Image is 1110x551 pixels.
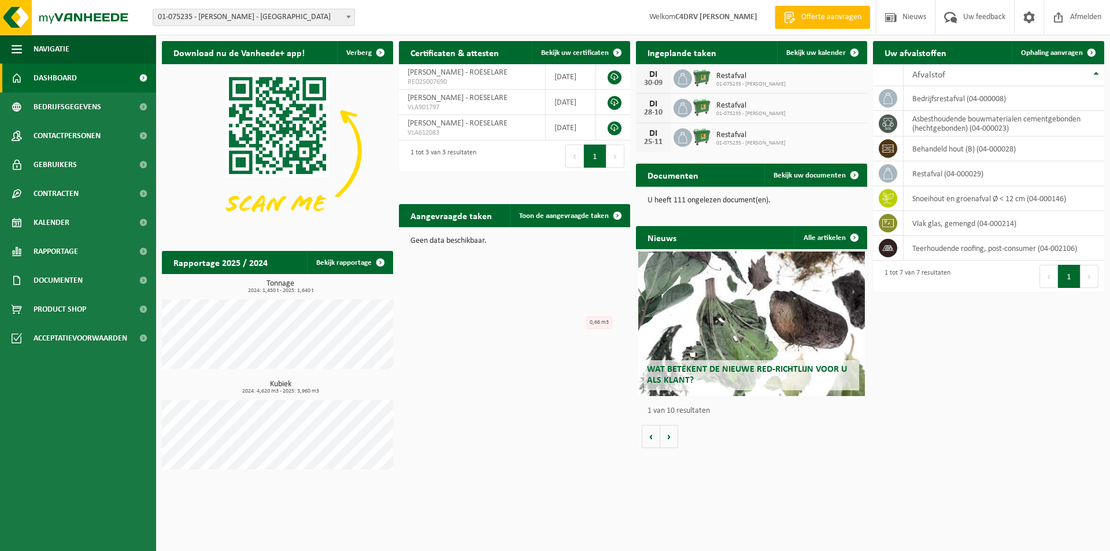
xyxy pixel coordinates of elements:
[399,41,510,64] h2: Certificaten & attesten
[408,94,508,102] span: [PERSON_NAME] - ROESELARE
[34,266,83,295] span: Documenten
[912,71,945,80] span: Afvalstof
[647,197,856,205] p: U heeft 111 ongelezen document(en).
[798,12,864,23] span: Offerte aanvragen
[642,138,665,146] div: 25-11
[408,68,508,77] span: [PERSON_NAME] - ROESELARE
[153,9,355,26] span: 01-075235 - VANTORRE MICHAEL BOUWSERVICE - ROESELARE
[692,97,712,117] img: WB-0660-HPE-GN-01
[584,145,606,168] button: 1
[34,295,86,324] span: Product Shop
[675,13,757,21] strong: C4DRV [PERSON_NAME]
[34,64,77,93] span: Dashboard
[546,90,596,115] td: [DATE]
[34,208,69,237] span: Kalender
[904,161,1104,186] td: restafval (04-000029)
[642,99,665,109] div: DI
[546,64,596,90] td: [DATE]
[716,101,786,110] span: Restafval
[346,49,372,57] span: Verberg
[642,70,665,79] div: DI
[642,79,665,87] div: 30-09
[168,380,393,394] h3: Kubiek
[34,93,101,121] span: Bedrijfsgegevens
[34,179,79,208] span: Contracten
[904,236,1104,261] td: teerhoudende roofing, post-consumer (04-002106)
[168,389,393,394] span: 2024: 4,620 m3 - 2025: 3,960 m3
[716,110,786,117] span: 01-075235 - [PERSON_NAME]
[565,145,584,168] button: Previous
[716,131,786,140] span: Restafval
[642,129,665,138] div: DI
[1021,49,1083,57] span: Ophaling aanvragen
[546,115,596,140] td: [DATE]
[638,252,865,396] a: Wat betekent de nieuwe RED-richtlijn voor u als klant?
[775,6,870,29] a: Offerte aanvragen
[532,41,629,64] a: Bekijk uw certificaten
[660,425,678,448] button: Volgende
[904,186,1104,211] td: snoeihout en groenafval Ø < 12 cm (04-000146)
[410,237,619,245] p: Geen data beschikbaar.
[716,72,786,81] span: Restafval
[162,251,279,273] h2: Rapportage 2025 / 2024
[794,226,866,249] a: Alle artikelen
[153,9,354,25] span: 01-075235 - VANTORRE MICHAEL BOUWSERVICE - ROESELARE
[399,204,504,227] h2: Aangevraagde taken
[337,41,392,64] button: Verberg
[168,288,393,294] span: 2024: 1,450 t - 2025: 1,640 t
[34,121,101,150] span: Contactpersonen
[904,86,1104,111] td: bedrijfsrestafval (04-000008)
[904,211,1104,236] td: vlak glas, gemengd (04-000214)
[873,41,958,64] h2: Uw afvalstoffen
[34,237,78,266] span: Rapportage
[408,128,536,138] span: VLA612083
[162,64,393,238] img: Download de VHEPlus App
[764,164,866,187] a: Bekijk uw documenten
[692,68,712,87] img: WB-0660-HPE-GN-01
[636,164,710,186] h2: Documenten
[34,150,77,179] span: Gebruikers
[1058,265,1081,288] button: 1
[408,77,536,87] span: RED25007690
[879,264,950,289] div: 1 tot 7 van 7 resultaten
[716,140,786,147] span: 01-075235 - [PERSON_NAME]
[405,143,476,169] div: 1 tot 3 van 3 resultaten
[1012,41,1103,64] a: Ophaling aanvragen
[904,136,1104,161] td: behandeld hout (B) (04-000028)
[34,324,127,353] span: Acceptatievoorwaarden
[519,212,609,220] span: Toon de aangevraagde taken
[774,172,846,179] span: Bekijk uw documenten
[642,109,665,117] div: 28-10
[692,127,712,146] img: WB-0660-HPE-GN-01
[636,226,688,249] h2: Nieuws
[162,41,316,64] h2: Download nu de Vanheede+ app!
[904,111,1104,136] td: asbesthoudende bouwmaterialen cementgebonden (hechtgebonden) (04-000023)
[777,41,866,64] a: Bekijk uw kalender
[642,425,660,448] button: Vorige
[541,49,609,57] span: Bekijk uw certificaten
[168,280,393,294] h3: Tonnage
[408,119,508,128] span: [PERSON_NAME] - ROESELARE
[716,81,786,88] span: 01-075235 - [PERSON_NAME]
[636,41,728,64] h2: Ingeplande taken
[510,204,629,227] a: Toon de aangevraagde taken
[34,35,69,64] span: Navigatie
[647,407,861,415] p: 1 van 10 resultaten
[647,365,847,385] span: Wat betekent de nieuwe RED-richtlijn voor u als klant?
[307,251,392,274] a: Bekijk rapportage
[1039,265,1058,288] button: Previous
[606,145,624,168] button: Next
[786,49,846,57] span: Bekijk uw kalender
[408,103,536,112] span: VLA901797
[1081,265,1098,288] button: Next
